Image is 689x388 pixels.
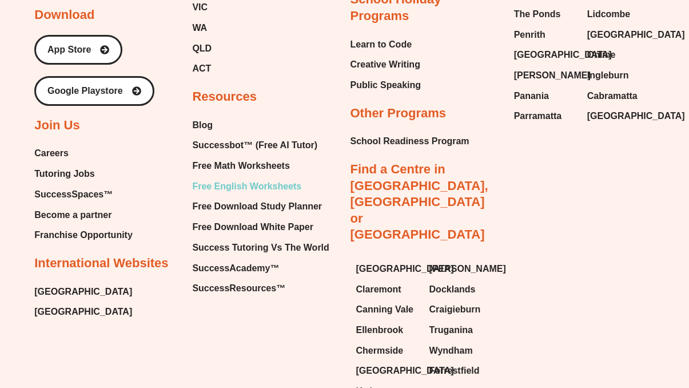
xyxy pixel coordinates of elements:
a: Claremont [356,281,418,298]
span: Successbot™ (Free AI Tutor) [192,137,317,154]
span: [PERSON_NAME] [514,67,591,84]
h2: Resources [192,89,257,105]
a: Free Math Worksheets [192,157,329,175]
a: Franchise Opportunity [34,227,133,244]
a: [GEOGRAPHIC_DATA] [356,362,418,379]
a: App Store [34,35,122,65]
a: ACT [192,60,290,77]
span: WA [192,19,207,37]
h2: International Websites [34,255,168,272]
span: SuccessAcademy™ [192,260,279,277]
a: Learn to Code [351,36,421,53]
span: The Ponds [514,6,561,23]
a: Blog [192,117,329,134]
a: Careers [34,145,133,162]
a: Ellenbrook [356,322,418,339]
a: Chermside [356,342,418,359]
a: Online [587,46,649,64]
a: The Ponds [514,6,576,23]
span: Creative Writing [351,56,420,73]
a: [GEOGRAPHIC_DATA] [356,260,418,278]
a: Parramatta [514,108,576,125]
span: App Store [47,45,91,54]
a: Become a partner [34,207,133,224]
span: Careers [34,145,69,162]
a: WA [192,19,290,37]
a: Lidcombe [587,6,649,23]
span: Truganina [429,322,473,339]
span: [PERSON_NAME] [429,260,506,278]
a: [GEOGRAPHIC_DATA] [587,108,649,125]
a: Truganina [429,322,491,339]
a: Free Download Study Planner [192,198,329,215]
span: Tutoring Jobs [34,165,94,183]
span: Online [587,46,616,64]
span: Forrestfield [429,362,480,379]
a: Ingleburn [587,67,649,84]
a: [GEOGRAPHIC_DATA] [514,46,576,64]
a: QLD [192,40,290,57]
a: Forrestfield [429,362,491,379]
span: Ellenbrook [356,322,404,339]
span: Ingleburn [587,67,629,84]
a: Creative Writing [351,56,421,73]
span: [GEOGRAPHIC_DATA] [514,46,612,64]
span: Learn to Code [351,36,412,53]
a: SuccessSpaces™ [34,186,133,203]
span: QLD [192,40,212,57]
a: [GEOGRAPHIC_DATA] [34,283,132,300]
span: Blog [192,117,213,134]
span: Craigieburn [429,301,481,318]
span: Free Download Study Planner [192,198,322,215]
a: School Readiness Program [351,133,469,150]
span: Canning Vale [356,301,413,318]
span: [GEOGRAPHIC_DATA] [587,108,685,125]
a: Docklands [429,281,491,298]
h2: Download [34,7,94,23]
span: Parramatta [514,108,562,125]
a: Penrith [514,26,576,43]
a: Success Tutoring Vs The World [192,239,329,256]
span: SuccessResources™ [192,280,285,297]
span: Penrith [514,26,545,43]
a: Tutoring Jobs [34,165,133,183]
span: Google Playstore [47,86,123,96]
a: Cabramatta [587,88,649,105]
a: [GEOGRAPHIC_DATA] [587,26,649,43]
span: Chermside [356,342,404,359]
span: Docklands [429,281,476,298]
a: Google Playstore [34,76,154,106]
span: Panania [514,88,549,105]
span: Free Download White Paper [192,219,313,236]
a: SuccessResources™ [192,280,329,297]
span: Become a partner [34,207,111,224]
span: Claremont [356,281,401,298]
span: Cabramatta [587,88,638,105]
span: Free English Worksheets [192,178,301,195]
span: Lidcombe [587,6,631,23]
a: Free English Worksheets [192,178,329,195]
span: [GEOGRAPHIC_DATA] [356,362,454,379]
span: Free Math Worksheets [192,157,289,175]
a: [PERSON_NAME] [514,67,576,84]
a: SuccessAcademy™ [192,260,329,277]
a: Successbot™ (Free AI Tutor) [192,137,329,154]
a: Free Download White Paper [192,219,329,236]
h2: Join Us [34,117,79,134]
h2: Other Programs [351,105,447,122]
a: Panania [514,88,576,105]
span: [GEOGRAPHIC_DATA] [356,260,454,278]
a: Canning Vale [356,301,418,318]
a: [PERSON_NAME] [429,260,491,278]
a: Find a Centre in [GEOGRAPHIC_DATA], [GEOGRAPHIC_DATA] or [GEOGRAPHIC_DATA] [351,162,488,241]
a: [GEOGRAPHIC_DATA] [34,303,132,320]
a: Public Speaking [351,77,421,94]
span: Wyndham [429,342,473,359]
span: ACT [192,60,211,77]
